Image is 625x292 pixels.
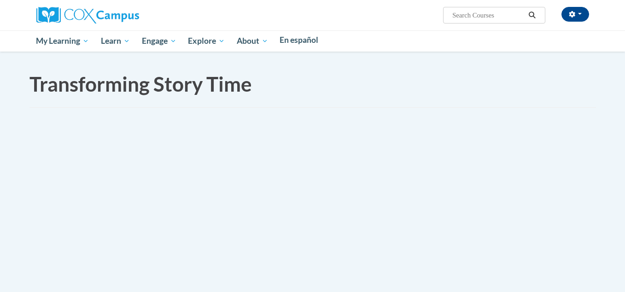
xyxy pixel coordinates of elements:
div: Main menu [23,30,603,52]
span: Engage [142,35,176,47]
a: Cox Campus [36,11,139,18]
span: Learn [101,35,130,47]
button: Account Settings [561,7,589,22]
a: En español [274,30,325,50]
img: Cox Campus [36,7,139,23]
span: Transforming Story Time [29,72,252,96]
input: Search Courses [451,10,525,21]
span: About [237,35,268,47]
a: Explore [182,30,231,52]
a: Engage [136,30,182,52]
a: My Learning [30,30,95,52]
a: About [231,30,274,52]
i:  [528,12,536,19]
span: En español [280,35,318,45]
span: Explore [188,35,225,47]
a: Learn [95,30,136,52]
span: My Learning [36,35,89,47]
button: Search [525,10,539,21]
